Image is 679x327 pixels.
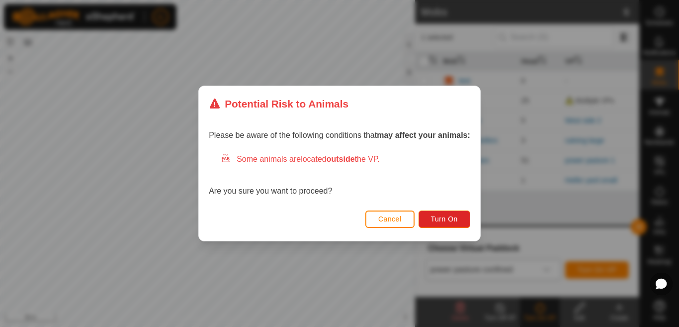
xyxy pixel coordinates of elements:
[377,131,470,139] strong: may affect your animals:
[301,155,380,163] span: located the VP.
[327,155,355,163] strong: outside
[419,211,470,228] button: Turn On
[209,131,470,139] span: Please be aware of the following conditions that
[209,153,470,197] div: Are you sure you want to proceed?
[431,215,458,223] span: Turn On
[378,215,402,223] span: Cancel
[209,96,348,111] div: Potential Risk to Animals
[221,153,470,165] div: Some animals are
[365,211,415,228] button: Cancel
